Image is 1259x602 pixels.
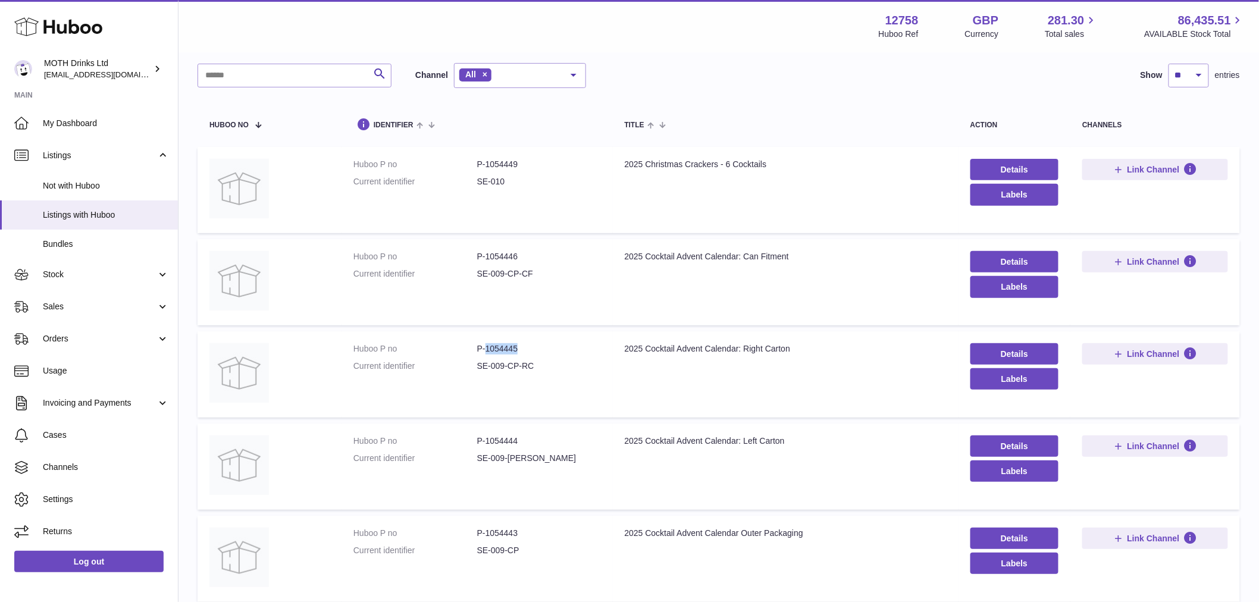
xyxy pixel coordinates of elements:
button: Link Channel [1082,251,1228,272]
span: [EMAIL_ADDRESS][DOMAIN_NAME] [44,70,175,79]
span: Returns [43,526,169,537]
span: Orders [43,333,156,344]
div: action [970,121,1059,129]
span: Settings [43,494,169,505]
span: All [465,70,476,79]
a: Details [970,343,1059,365]
a: 86,435.51 AVAILABLE Stock Total [1144,12,1245,40]
span: AVAILABLE Stock Total [1144,29,1245,40]
button: Link Channel [1082,343,1228,365]
span: Link Channel [1128,164,1180,175]
span: title [625,121,644,129]
dt: Current identifier [353,453,477,464]
div: 2025 Cocktail Advent Calendar: Left Carton [625,435,947,447]
div: 2025 Christmas Crackers - 6 Cocktails [625,159,947,170]
span: Cases [43,429,169,441]
span: Huboo no [209,121,249,129]
dd: SE-009-CP-RC [477,360,601,372]
a: Log out [14,551,164,572]
button: Labels [970,368,1059,390]
button: Link Channel [1082,435,1228,457]
span: Sales [43,301,156,312]
span: Link Channel [1128,349,1180,359]
span: 281.30 [1048,12,1084,29]
strong: GBP [973,12,998,29]
button: Link Channel [1082,528,1228,549]
dd: P-1054449 [477,159,601,170]
dt: Current identifier [353,545,477,556]
strong: 12758 [885,12,919,29]
span: Link Channel [1128,441,1180,451]
button: Labels [970,184,1059,205]
dd: SE-009-CP [477,545,601,556]
img: internalAdmin-12758@internal.huboo.com [14,60,32,78]
dd: P-1054443 [477,528,601,539]
span: Link Channel [1128,533,1180,544]
img: 2025 Cocktail Advent Calendar: Left Carton [209,435,269,495]
label: Show [1141,70,1163,81]
div: Currency [965,29,999,40]
a: Details [970,435,1059,457]
a: Details [970,251,1059,272]
div: 2025 Cocktail Advent Calendar: Can Fitment [625,251,947,262]
span: Invoicing and Payments [43,397,156,409]
button: Labels [970,553,1059,574]
dd: P-1054445 [477,343,601,355]
dd: SE-009-[PERSON_NAME] [477,453,601,464]
dt: Huboo P no [353,343,477,355]
span: Listings [43,150,156,161]
dt: Huboo P no [353,528,477,539]
span: Listings with Huboo [43,209,169,221]
dd: SE-009-CP-CF [477,268,601,280]
span: identifier [374,121,414,129]
dd: P-1054444 [477,435,601,447]
dt: Current identifier [353,268,477,280]
a: Details [970,528,1059,549]
label: Channel [415,70,448,81]
span: Link Channel [1128,256,1180,267]
span: My Dashboard [43,118,169,129]
dd: P-1054446 [477,251,601,262]
span: Not with Huboo [43,180,169,192]
img: 2025 Christmas Crackers - 6 Cocktails [209,159,269,218]
span: entries [1215,70,1240,81]
a: 281.30 Total sales [1045,12,1098,40]
img: 2025 Cocktail Advent Calendar: Can Fitment [209,251,269,311]
span: Bundles [43,239,169,250]
span: Stock [43,269,156,280]
dt: Huboo P no [353,435,477,447]
dt: Current identifier [353,360,477,372]
a: Details [970,159,1059,180]
img: 2025 Cocktail Advent Calendar Outer Packaging [209,528,269,587]
span: Total sales [1045,29,1098,40]
img: 2025 Cocktail Advent Calendar: Right Carton [209,343,269,403]
div: Huboo Ref [879,29,919,40]
span: Usage [43,365,169,377]
div: MOTH Drinks Ltd [44,58,151,80]
button: Labels [970,276,1059,297]
button: Labels [970,460,1059,482]
dt: Huboo P no [353,251,477,262]
dt: Current identifier [353,176,477,187]
dd: SE-010 [477,176,601,187]
span: 86,435.51 [1178,12,1231,29]
button: Link Channel [1082,159,1228,180]
span: Channels [43,462,169,473]
div: channels [1082,121,1228,129]
div: 2025 Cocktail Advent Calendar Outer Packaging [625,528,947,539]
dt: Huboo P no [353,159,477,170]
div: 2025 Cocktail Advent Calendar: Right Carton [625,343,947,355]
